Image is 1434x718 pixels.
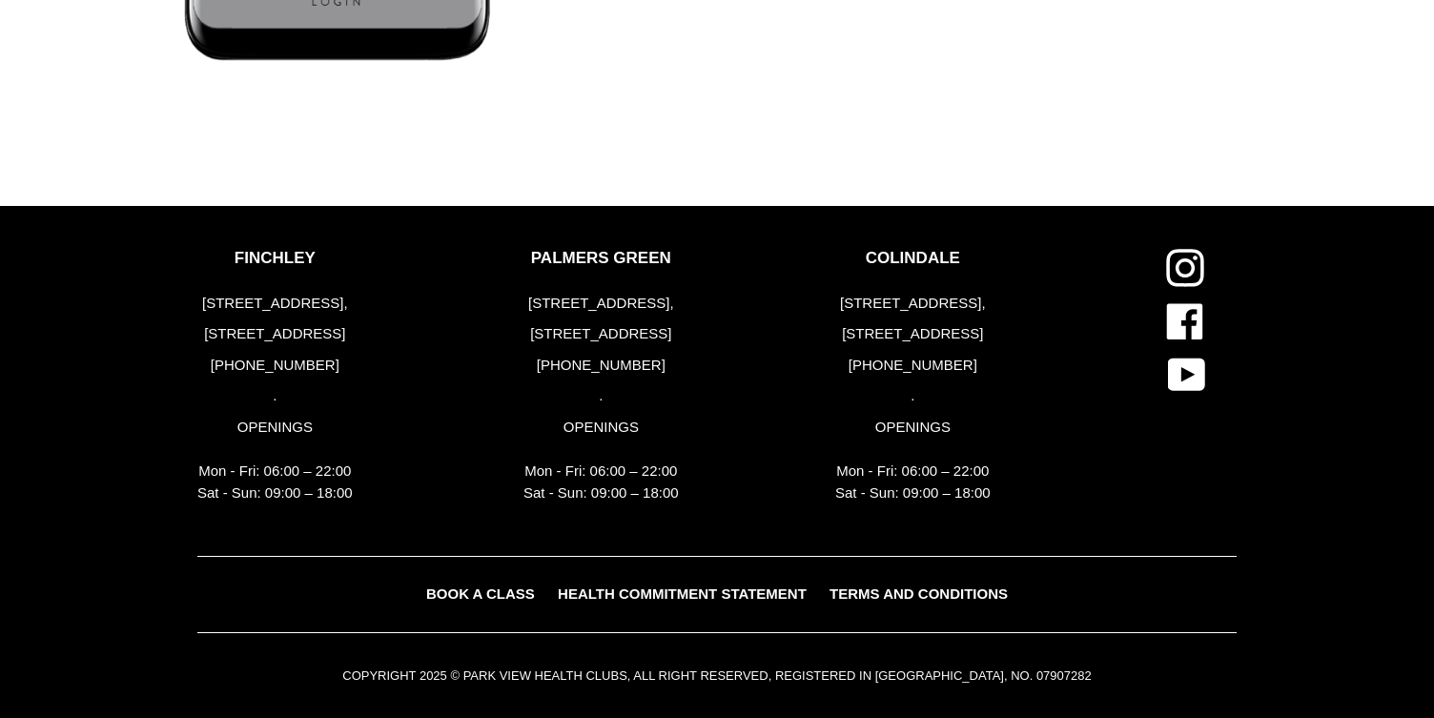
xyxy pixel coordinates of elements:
[835,249,991,268] p: COLINDALE
[197,355,353,377] p: [PHONE_NUMBER]
[835,323,991,345] p: [STREET_ADDRESS]
[523,355,679,377] p: [PHONE_NUMBER]
[835,461,991,503] p: Mon - Fri: 06:00 – 22:00 Sat - Sun: 09:00 – 18:00
[523,249,679,268] p: PALMERS GREEN
[523,323,679,345] p: [STREET_ADDRESS]
[523,461,679,503] p: Mon - Fri: 06:00 – 22:00 Sat - Sun: 09:00 – 18:00
[835,355,991,377] p: [PHONE_NUMBER]
[197,249,353,268] p: FINCHLEY
[417,581,544,608] a: BOOK A CLASS
[523,417,679,439] p: OPENINGS
[197,461,353,503] p: Mon - Fri: 06:00 – 22:00 Sat - Sun: 09:00 – 18:00
[197,293,353,315] p: [STREET_ADDRESS],
[523,293,679,315] p: [STREET_ADDRESS],
[830,585,1008,602] span: TERMS AND CONDITIONS
[523,385,679,407] p: .
[835,417,991,439] p: OPENINGS
[835,293,991,315] p: [STREET_ADDRESS],
[820,581,1017,608] a: TERMS AND CONDITIONS
[197,417,353,439] p: OPENINGS
[558,585,807,602] span: HEALTH COMMITMENT STATEMENT
[197,323,353,345] p: [STREET_ADDRESS]
[426,585,535,602] span: BOOK A CLASS
[342,668,1091,683] small: COPYRIGHT 2025 © PARK VIEW HEALTH CLUBS, ALL RIGHT RESERVED, REGISTERED IN [GEOGRAPHIC_DATA], NO....
[548,581,816,608] a: HEALTH COMMITMENT STATEMENT
[197,385,353,407] p: .
[835,385,991,407] p: .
